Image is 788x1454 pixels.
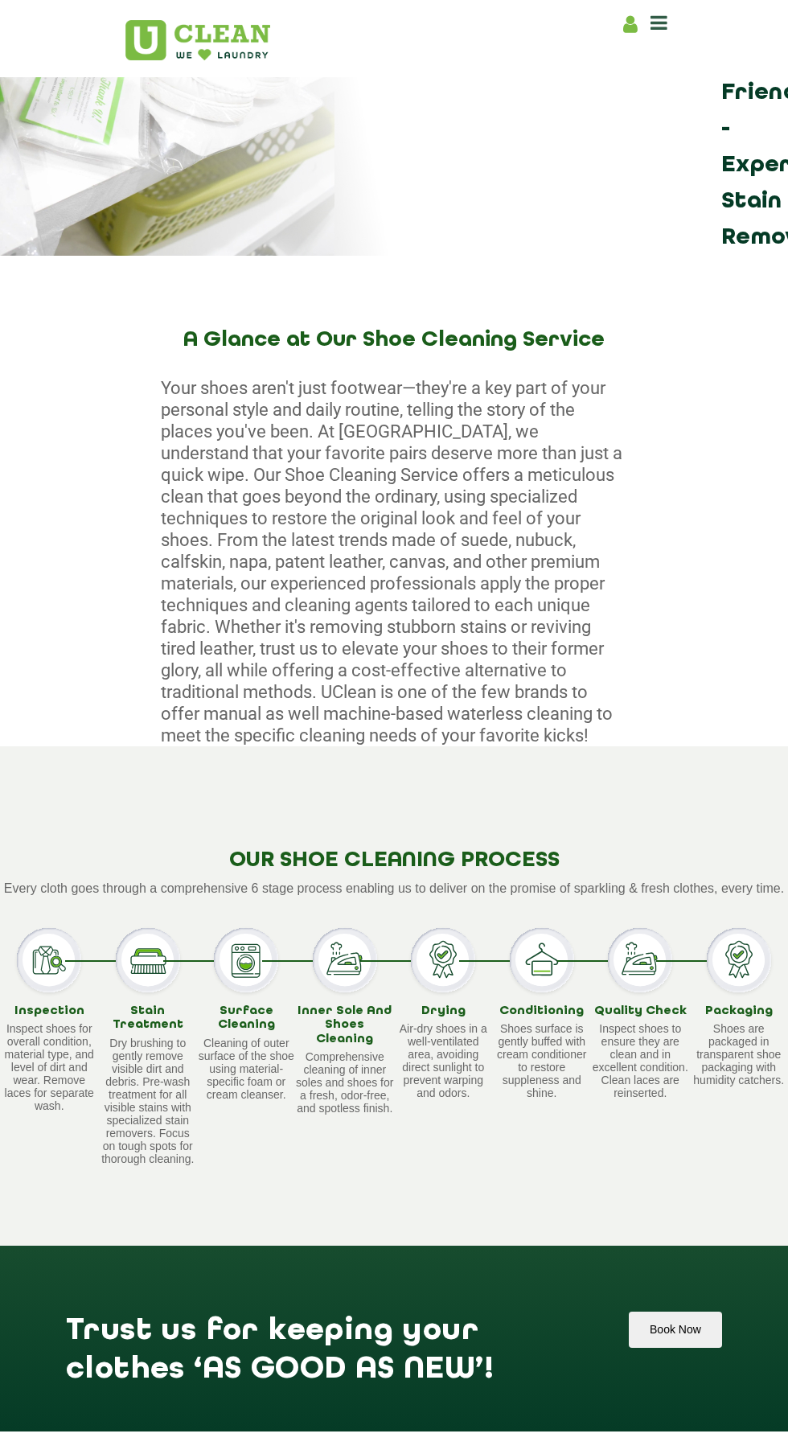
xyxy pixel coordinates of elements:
img: Packaging [707,928,771,992]
p: Comprehensive cleaning of inner soles and shoes for a fresh, odor-free, and spotless finish. [296,1050,395,1115]
h3: Drying [394,1004,493,1019]
p: Cleaning of outer surface of the shoe using material-specific foam or cream cleanser. [197,1037,296,1101]
img: Inner Sole And Shoes Cleaning [313,928,377,992]
img: Drying [411,928,475,992]
h3: Surface Cleaning [197,1004,296,1033]
p: Air-dry shoes in a well-ventilated area, avoiding direct sunlight to prevent warping and odors. [394,1022,493,1099]
img: Inspection [17,928,81,992]
button: Book Now [629,1312,722,1348]
img: Conditioning [510,928,574,992]
h3: Conditioning [493,1004,592,1019]
p: Dry brushing to gently remove visible dirt and debris. Pre-wash treatment for all visible stains ... [99,1037,198,1165]
h1: Trust us for keeping your clothes ‘AS GOOD AS NEW’! [66,1312,593,1366]
img: Stain Treatment [116,928,180,992]
p: Shoes surface is gently buffed with cream conditioner to restore suppleness and shine. [493,1022,592,1099]
h3: Inner Sole And Shoes Cleaning [296,1004,395,1047]
img: Quality Check [608,928,672,992]
img: Surface Cleaning [214,928,278,992]
p: Inspect shoes to ensure they are clean and in excellent condition. Clean laces are reinserted. [591,1022,690,1099]
h3: Quality Check [591,1004,690,1019]
img: UClean Laundry and Dry Cleaning [125,20,270,60]
h3: Stain Treatment [99,1004,198,1033]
